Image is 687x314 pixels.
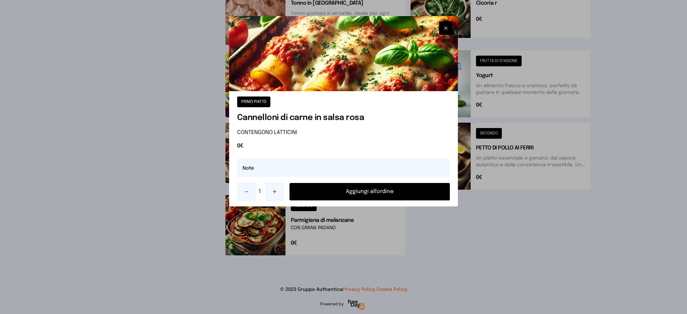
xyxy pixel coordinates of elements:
[237,129,450,137] p: CONTENGONO LATTICINI
[237,142,450,150] span: 0€
[289,183,450,200] button: Aggiungi all'ordine
[229,16,458,91] img: Cannelloni di carne in salsa rosa
[237,113,450,123] h1: Cannelloni di carne in salsa rosa
[237,97,270,107] button: PRIMO PIATTO
[259,188,263,196] span: 1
